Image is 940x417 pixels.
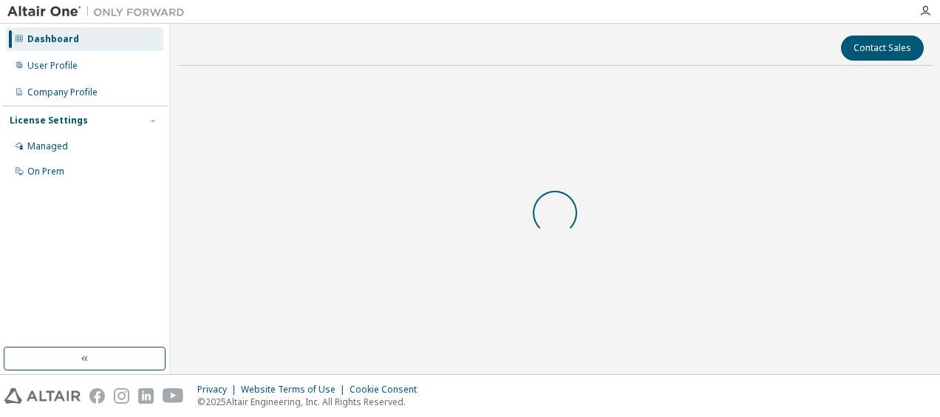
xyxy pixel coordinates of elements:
div: Cookie Consent [350,384,426,396]
img: instagram.svg [114,388,129,404]
div: Privacy [197,384,241,396]
div: License Settings [10,115,88,126]
div: On Prem [27,166,64,177]
div: Website Terms of Use [241,384,350,396]
div: User Profile [27,60,78,72]
div: Managed [27,140,68,152]
p: © 2025 Altair Engineering, Inc. All Rights Reserved. [197,396,426,408]
div: Company Profile [27,87,98,98]
img: youtube.svg [163,388,184,404]
img: Altair One [7,4,192,19]
img: altair_logo.svg [4,388,81,404]
div: Dashboard [27,33,79,45]
img: facebook.svg [89,388,105,404]
button: Contact Sales [841,35,924,61]
img: linkedin.svg [138,388,154,404]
